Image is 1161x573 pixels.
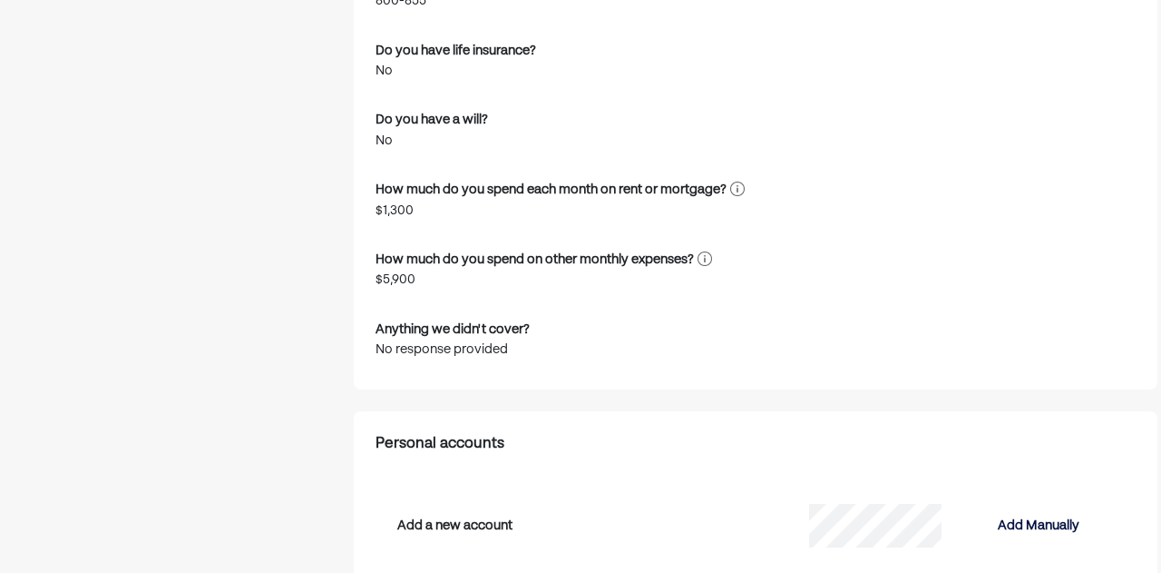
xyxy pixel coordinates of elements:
[376,433,504,457] h2: Personal accounts
[376,320,530,340] div: Anything we didn't cover?
[376,131,488,151] div: No
[376,270,712,290] div: $5,900
[397,512,756,539] div: Add a new account
[376,180,727,200] div: How much do you spend each month on rent or mortgage?
[376,41,536,61] div: Do you have life insurance?
[376,250,694,270] div: How much do you spend on other monthly expenses?
[998,515,1079,537] div: Add Manually
[376,110,488,130] div: Do you have a will?
[376,340,530,360] div: No response provided
[376,201,738,221] div: $1,300
[376,61,536,81] div: No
